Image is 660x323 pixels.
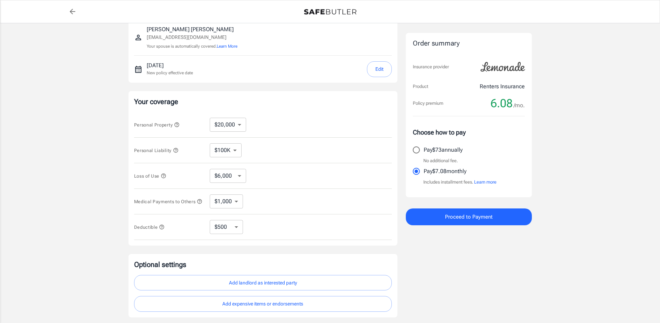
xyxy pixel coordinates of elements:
button: Learn More [217,43,237,49]
span: Personal Liability [134,148,179,153]
p: New policy effective date [147,70,193,76]
button: Deductible [134,223,165,231]
button: Loss of Use [134,172,166,180]
button: Proceed to Payment [406,208,532,225]
svg: New policy start date [134,65,143,74]
p: [EMAIL_ADDRESS][DOMAIN_NAME] [147,34,237,41]
p: Includes installment fees. [423,179,496,186]
a: back to quotes [65,5,79,19]
p: Pay $7.08 monthly [424,167,466,176]
button: Medical Payments to Others [134,197,203,206]
span: 6.08 [491,96,513,110]
button: Learn more [474,179,496,186]
p: Your coverage [134,97,392,106]
button: Personal Property [134,121,180,129]
button: Personal Liability [134,146,179,154]
p: [DATE] [147,61,193,70]
p: Product [413,83,428,90]
span: /mo. [514,101,525,110]
p: Your spouse is automatically covered. [147,43,237,50]
p: Pay $73 annually [424,146,463,154]
p: Renters Insurance [480,82,525,91]
span: Personal Property [134,122,180,128]
button: Add expensive items or endorsements [134,296,392,312]
button: Edit [367,61,392,77]
p: Choose how to pay [413,128,525,137]
button: Add landlord as interested party [134,275,392,291]
div: Order summary [413,39,525,49]
span: Medical Payments to Others [134,199,203,204]
img: Back to quotes [304,9,356,15]
p: Policy premium [413,100,443,107]
p: Optional settings [134,260,392,269]
p: [PERSON_NAME] [PERSON_NAME] [147,25,237,34]
p: No additional fee. [423,157,458,164]
span: Proceed to Payment [445,212,493,221]
span: Deductible [134,225,165,230]
img: Lemonade [477,57,529,77]
p: Insurance provider [413,63,449,70]
svg: Insured person [134,33,143,42]
span: Loss of Use [134,173,166,179]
